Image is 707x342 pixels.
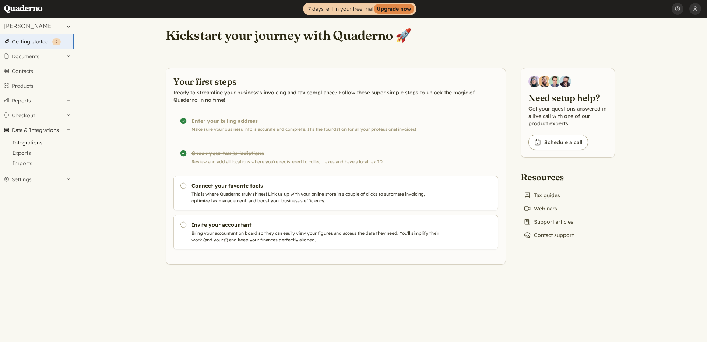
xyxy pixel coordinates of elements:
h2: Your first steps [173,76,498,87]
img: Diana Carrasco, Account Executive at Quaderno [528,76,540,87]
a: 7 days left in your free trialUpgrade now [303,3,416,15]
img: Ivo Oltmans, Business Developer at Quaderno [549,76,561,87]
p: Bring your accountant on board so they can easily view your figures and access the data they need... [191,230,443,243]
p: Ready to streamline your business's invoicing and tax compliance? Follow these super simple steps... [173,89,498,104]
a: Connect your favorite tools This is where Quaderno truly shines! Link us up with your online stor... [173,176,498,210]
a: Support articles [521,217,576,227]
p: This is where Quaderno truly shines! Link us up with your online store in a couple of clicks to a... [191,191,443,204]
h2: Need setup help? [528,92,607,104]
img: Javier Rubio, DevRel at Quaderno [559,76,571,87]
a: Schedule a call [528,135,588,150]
span: 2 [55,39,58,45]
h2: Resources [521,171,577,183]
p: Get your questions answered in a live call with one of our product experts. [528,105,607,127]
a: Invite your accountant Bring your accountant on board so they can easily view your figures and ac... [173,215,498,249]
img: Jairo Fumero, Account Executive at Quaderno [539,76,551,87]
a: Webinars [521,203,560,214]
a: Contact support [521,230,577,240]
h1: Kickstart your journey with Quaderno 🚀 [166,27,411,43]
h3: Invite your accountant [191,221,443,228]
h3: Connect your favorite tools [191,182,443,189]
a: Tax guides [521,190,563,200]
strong: Upgrade now [374,4,414,14]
